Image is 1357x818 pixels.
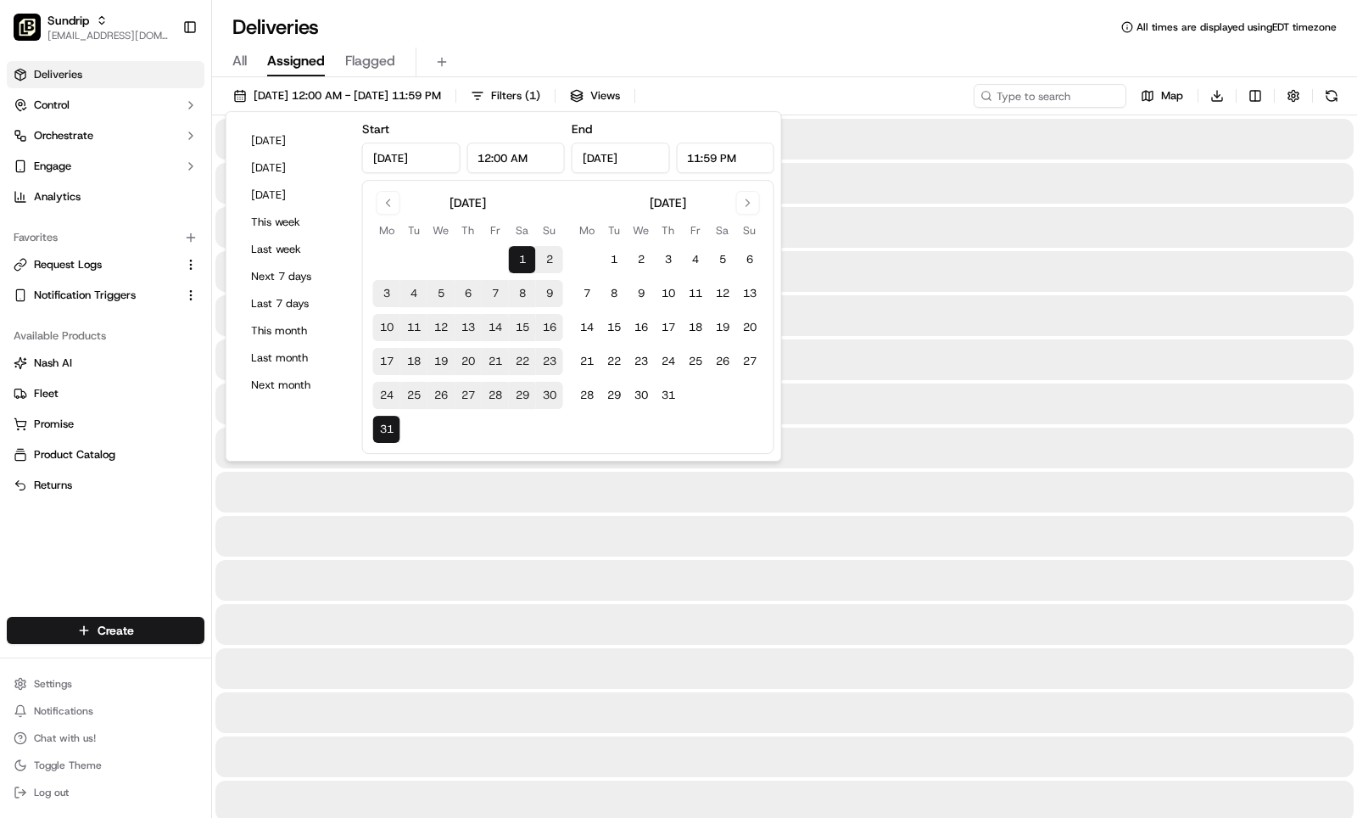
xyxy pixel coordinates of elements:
button: Engage [7,153,204,180]
a: Returns [14,478,198,493]
button: 14 [482,314,509,341]
button: 24 [373,382,400,409]
button: 1 [509,246,536,273]
span: [DATE] 12:00 AM - [DATE] 11:59 PM [254,88,441,104]
button: 22 [600,348,628,375]
button: Fleet [7,380,204,407]
button: Filters(1) [463,84,548,108]
span: Settings [34,677,72,691]
span: Orchestrate [34,128,93,143]
button: 1 [600,246,628,273]
th: Thursday [655,221,682,239]
button: 8 [600,280,628,307]
input: Time [676,143,774,173]
button: Map [1133,84,1191,108]
a: Deliveries [7,61,204,88]
input: Type to search [974,84,1126,108]
div: [DATE] [450,194,486,211]
button: 27 [736,348,763,375]
button: 2 [628,246,655,273]
span: Chat with us! [34,731,96,745]
th: Wednesday [427,221,455,239]
img: 1736555255976-a54dd68f-1ca7-489b-9aae-adbdc363a1c4 [34,310,47,323]
button: 17 [655,314,682,341]
th: Wednesday [628,221,655,239]
button: 18 [682,314,709,341]
button: This month [243,319,345,343]
button: 16 [536,314,563,341]
button: Chat with us! [7,726,204,750]
button: 11 [682,280,709,307]
button: Notification Triggers [7,282,204,309]
button: 25 [400,382,427,409]
button: Create [7,617,204,644]
button: 21 [573,348,600,375]
button: Returns [7,472,204,499]
div: Favorites [7,224,204,251]
button: 7 [573,280,600,307]
button: 13 [455,314,482,341]
button: 31 [373,416,400,443]
button: 3 [373,280,400,307]
button: Settings [7,672,204,696]
span: Flagged [345,51,395,71]
img: 1736555255976-a54dd68f-1ca7-489b-9aae-adbdc363a1c4 [17,162,47,193]
span: Knowledge Base [34,379,130,396]
label: Start [362,121,389,137]
button: 10 [655,280,682,307]
a: Nash AI [14,356,198,371]
img: Sundrip [14,14,41,41]
th: Sunday [536,221,563,239]
div: 📗 [17,381,31,395]
span: Map [1161,88,1183,104]
button: 20 [455,348,482,375]
button: Go to next month [736,191,760,215]
button: 29 [600,382,628,409]
button: 12 [709,280,736,307]
button: 31 [655,382,682,409]
button: Notifications [7,699,204,723]
button: 4 [682,246,709,273]
span: • [141,263,147,277]
button: 15 [600,314,628,341]
button: 18 [400,348,427,375]
div: [DATE] [650,194,686,211]
button: Last month [243,346,345,370]
button: Next 7 days [243,265,345,289]
span: Views [590,88,620,104]
div: We're available if you need us! [76,179,233,193]
button: Promise [7,411,204,438]
span: Request Logs [34,257,102,272]
button: 15 [509,314,536,341]
button: Toggle Theme [7,754,204,777]
img: Nash [17,17,51,51]
img: Masood Aslam [17,293,44,320]
th: Monday [373,221,400,239]
a: Fleet [14,386,198,401]
th: Tuesday [600,221,628,239]
label: End [572,121,592,137]
th: Saturday [509,221,536,239]
button: 29 [509,382,536,409]
button: Sundrip [47,12,89,29]
span: Control [34,98,70,113]
button: Nash AI [7,350,204,377]
button: Views [562,84,628,108]
h1: Deliveries [232,14,319,41]
span: API Documentation [160,379,272,396]
th: Thursday [455,221,482,239]
div: Available Products [7,322,204,350]
button: 30 [536,382,563,409]
a: 📗Knowledge Base [10,373,137,403]
th: Tuesday [400,221,427,239]
a: Notification Triggers [14,288,177,303]
input: Date [572,143,670,173]
button: Refresh [1320,84,1343,108]
button: 5 [427,280,455,307]
span: Log out [34,786,69,799]
button: Last 7 days [243,292,345,316]
span: ( 1 ) [525,88,540,104]
a: Promise [14,417,198,432]
div: Past conversations [17,221,114,234]
button: Log out [7,781,204,804]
